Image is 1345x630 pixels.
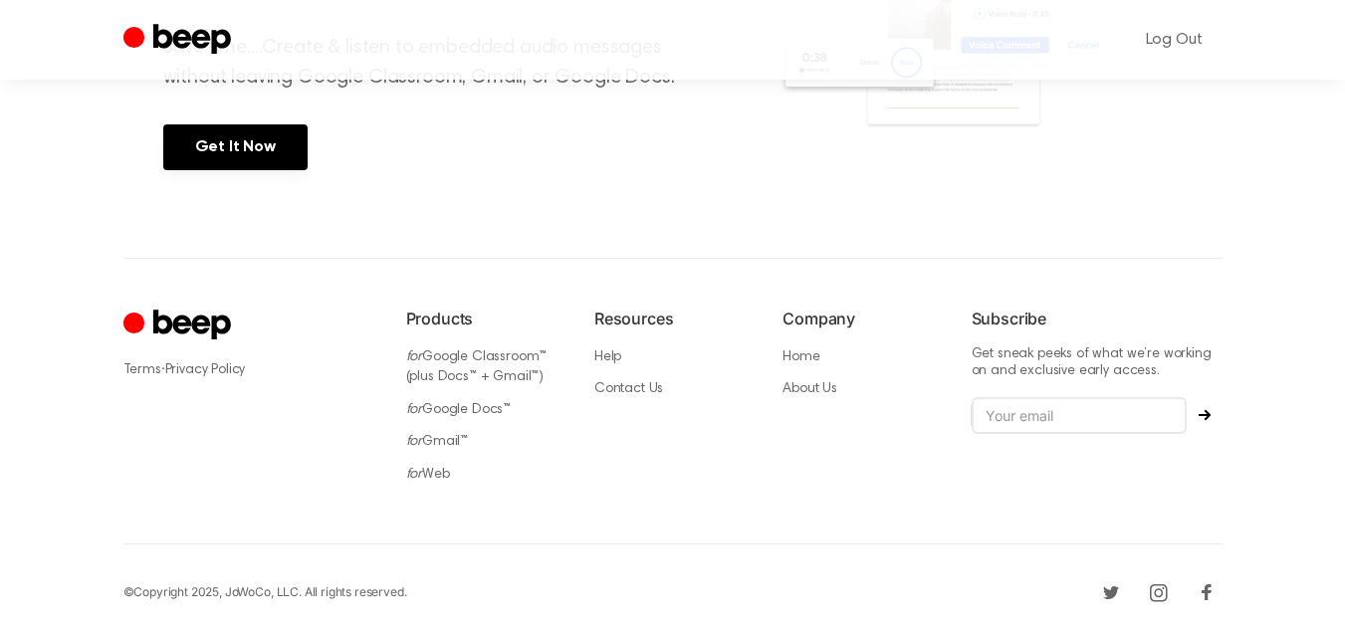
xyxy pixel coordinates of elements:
[1095,576,1127,608] a: Twitter
[783,350,819,364] a: Home
[972,346,1223,381] p: Get sneak peeks of what we’re working on and exclusive early access.
[406,350,548,385] a: forGoogle Classroom™ (plus Docs™ + Gmail™)
[1191,576,1223,608] a: Facebook
[406,435,423,449] i: for
[163,124,308,170] a: Get It Now
[123,363,161,377] a: Terms
[406,468,450,482] a: forWeb
[406,468,423,482] i: for
[594,382,663,396] a: Contact Us
[406,403,423,417] i: for
[972,397,1187,435] input: Your email
[594,350,621,364] a: Help
[972,307,1223,330] h6: Subscribe
[123,583,407,601] div: © Copyright 2025, JoWoCo, LLC. All rights reserved.
[406,435,469,449] a: forGmail™
[123,307,236,345] a: Cruip
[1143,576,1175,608] a: Instagram
[783,307,939,330] h6: Company
[1126,16,1223,64] a: Log Out
[406,307,562,330] h6: Products
[594,307,751,330] h6: Resources
[123,21,236,60] a: Beep
[406,403,512,417] a: forGoogle Docs™
[406,350,423,364] i: for
[123,359,374,380] div: ·
[783,382,837,396] a: About Us
[1187,409,1223,421] button: Subscribe
[165,363,246,377] a: Privacy Policy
